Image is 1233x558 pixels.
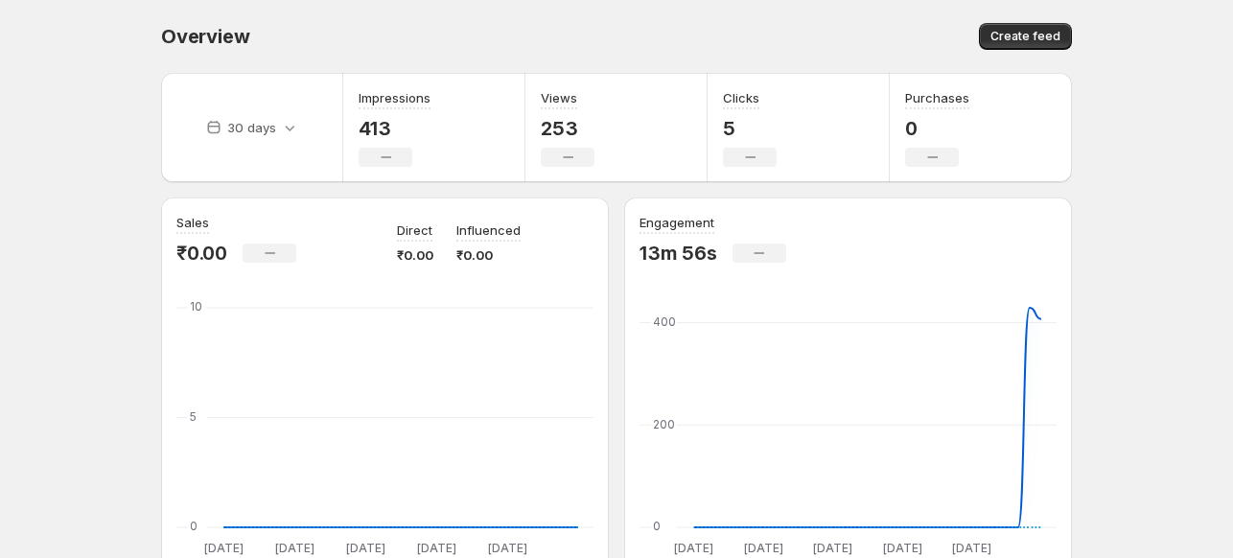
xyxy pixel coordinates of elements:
text: [DATE] [275,541,314,555]
text: 400 [653,314,676,329]
p: ₹0.00 [456,245,521,265]
span: Overview [161,25,249,48]
p: 253 [541,117,594,140]
h3: Engagement [640,213,714,232]
text: [DATE] [346,541,385,555]
p: 30 days [227,118,276,137]
text: [DATE] [744,541,783,555]
p: 413 [359,117,430,140]
p: 0 [905,117,969,140]
p: 5 [723,117,777,140]
text: [DATE] [674,541,713,555]
text: [DATE] [204,541,244,555]
h3: Impressions [359,88,430,107]
h3: Purchases [905,88,969,107]
p: 13m 56s [640,242,717,265]
p: ₹0.00 [176,242,227,265]
h3: Views [541,88,577,107]
p: ₹0.00 [397,245,433,265]
text: [DATE] [952,541,991,555]
span: Create feed [990,29,1060,44]
text: 0 [653,519,661,533]
text: [DATE] [883,541,922,555]
p: Direct [397,221,432,240]
text: 200 [653,417,675,431]
button: Create feed [979,23,1072,50]
p: Influenced [456,221,521,240]
text: [DATE] [488,541,527,555]
text: [DATE] [417,541,456,555]
text: 0 [190,519,198,533]
text: 5 [190,409,197,424]
h3: Clicks [723,88,759,107]
h3: Sales [176,213,209,232]
text: [DATE] [813,541,852,555]
text: 10 [190,299,202,314]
